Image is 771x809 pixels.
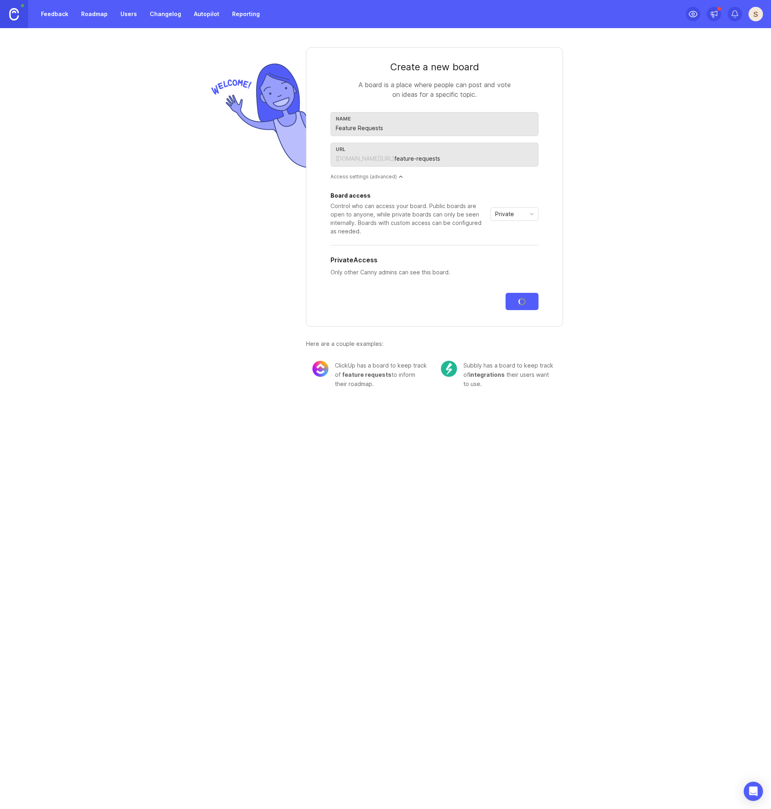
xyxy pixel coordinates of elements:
[330,255,377,265] h5: Private Access
[525,211,538,217] svg: toggle icon
[463,361,557,388] div: Subbly has a board to keep track of their users want to use.
[469,371,505,378] span: integrations
[116,7,142,21] a: Users
[336,155,394,163] div: [DOMAIN_NAME][URL]
[208,60,306,172] img: welcome-img-178bf9fb836d0a1529256ffe415d7085.png
[227,7,265,21] a: Reporting
[394,154,533,163] input: feature-requests
[336,116,533,122] div: Name
[330,61,538,74] div: Create a new board
[354,80,515,99] div: A board is a place where people can post and vote on ideas for a specific topic.
[312,361,328,377] img: 8cacae02fdad0b0645cb845173069bf5.png
[9,8,19,20] img: Canny Home
[306,339,563,348] div: Here are a couple examples:
[490,207,538,221] div: toggle menu
[744,782,763,801] div: Open Intercom Messenger
[145,7,186,21] a: Changelog
[342,371,392,378] span: feature requests
[76,7,112,21] a: Roadmap
[330,268,538,277] p: Only other Canny admins can see this board.
[335,361,428,388] div: ClickUp has a board to keep track of to inform their roadmap.
[441,361,457,377] img: c104e91677ce72f6b937eb7b5afb1e94.png
[330,173,538,180] div: Access settings (advanced)
[336,146,533,152] div: url
[749,7,763,21] button: S
[330,202,487,235] div: Control who can access your board. Public boards are open to anyone, while private boards can onl...
[330,193,487,198] div: Board access
[495,210,514,219] span: Private
[336,124,533,133] input: Feature Requests
[36,7,73,21] a: Feedback
[189,7,224,21] a: Autopilot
